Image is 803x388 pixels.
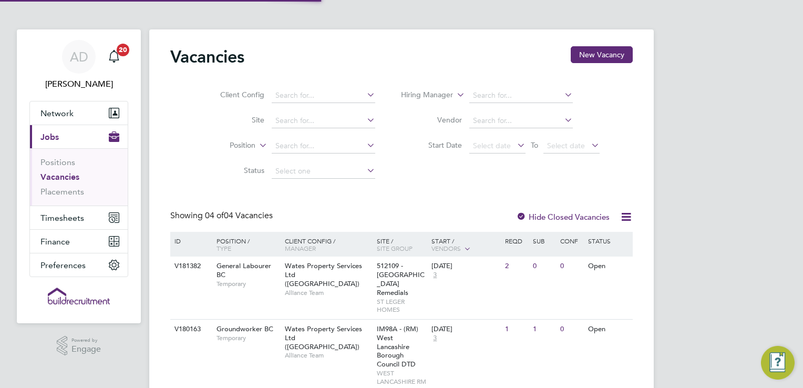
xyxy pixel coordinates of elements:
[558,320,585,339] div: 0
[285,261,362,288] span: Wates Property Services Ltd ([GEOGRAPHIC_DATA])
[393,90,453,100] label: Hiring Manager
[516,212,610,222] label: Hide Closed Vacancies
[377,261,425,297] span: 512109 - [GEOGRAPHIC_DATA] Remedials
[431,271,438,280] span: 3
[170,46,244,67] h2: Vacancies
[70,50,88,64] span: AD
[104,40,125,74] a: 20
[204,90,264,99] label: Client Config
[204,166,264,175] label: Status
[401,115,462,125] label: Vendor
[558,232,585,250] div: Conf
[528,138,541,152] span: To
[285,289,372,297] span: Alliance Team
[172,257,209,276] div: V181382
[195,140,255,151] label: Position
[40,172,79,182] a: Vacancies
[205,210,224,221] span: 04 of
[40,260,86,270] span: Preferences
[204,115,264,125] label: Site
[272,139,375,154] input: Search for...
[17,29,141,323] nav: Main navigation
[285,324,362,351] span: Wates Property Services Ltd ([GEOGRAPHIC_DATA])
[217,334,280,342] span: Temporary
[585,232,631,250] div: Status
[29,78,128,90] span: Aaron Dawson
[40,237,70,247] span: Finance
[473,141,511,150] span: Select date
[30,101,128,125] button: Network
[57,336,101,356] a: Powered byEngage
[71,336,101,345] span: Powered by
[170,210,275,221] div: Showing
[30,206,128,229] button: Timesheets
[30,148,128,206] div: Jobs
[431,325,500,334] div: [DATE]
[30,253,128,277] button: Preferences
[530,232,558,250] div: Sub
[429,232,502,258] div: Start /
[530,320,558,339] div: 1
[172,232,209,250] div: ID
[40,157,75,167] a: Positions
[71,345,101,354] span: Engage
[377,324,418,369] span: IM98A - (RM) West Lancashire Borough Council DTD
[558,257,585,276] div: 0
[29,288,128,304] a: Go to home page
[30,125,128,148] button: Jobs
[469,114,573,128] input: Search for...
[585,320,631,339] div: Open
[282,232,374,257] div: Client Config /
[431,244,461,252] span: Vendors
[285,351,372,360] span: Alliance Team
[761,346,795,380] button: Engage Resource Center
[217,324,273,333] span: Groundworker BC
[377,369,427,385] span: WEST LANCASHIRE RM
[272,114,375,128] input: Search for...
[217,280,280,288] span: Temporary
[48,288,110,304] img: buildrec-logo-retina.png
[205,210,273,221] span: 04 Vacancies
[502,232,530,250] div: Reqd
[431,334,438,343] span: 3
[374,232,429,257] div: Site /
[40,108,74,118] span: Network
[272,164,375,179] input: Select one
[502,257,530,276] div: 2
[217,244,231,252] span: Type
[40,213,84,223] span: Timesheets
[377,298,427,314] span: ST LEGER HOMES
[217,261,271,279] span: General Labourer BC
[172,320,209,339] div: V180163
[209,232,282,257] div: Position /
[530,257,558,276] div: 0
[285,244,316,252] span: Manager
[377,244,413,252] span: Site Group
[469,88,573,103] input: Search for...
[40,187,84,197] a: Placements
[29,40,128,90] a: AD[PERSON_NAME]
[40,132,59,142] span: Jobs
[401,140,462,150] label: Start Date
[571,46,633,63] button: New Vacancy
[502,320,530,339] div: 1
[585,257,631,276] div: Open
[272,88,375,103] input: Search for...
[547,141,585,150] span: Select date
[431,262,500,271] div: [DATE]
[30,230,128,253] button: Finance
[117,44,129,56] span: 20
